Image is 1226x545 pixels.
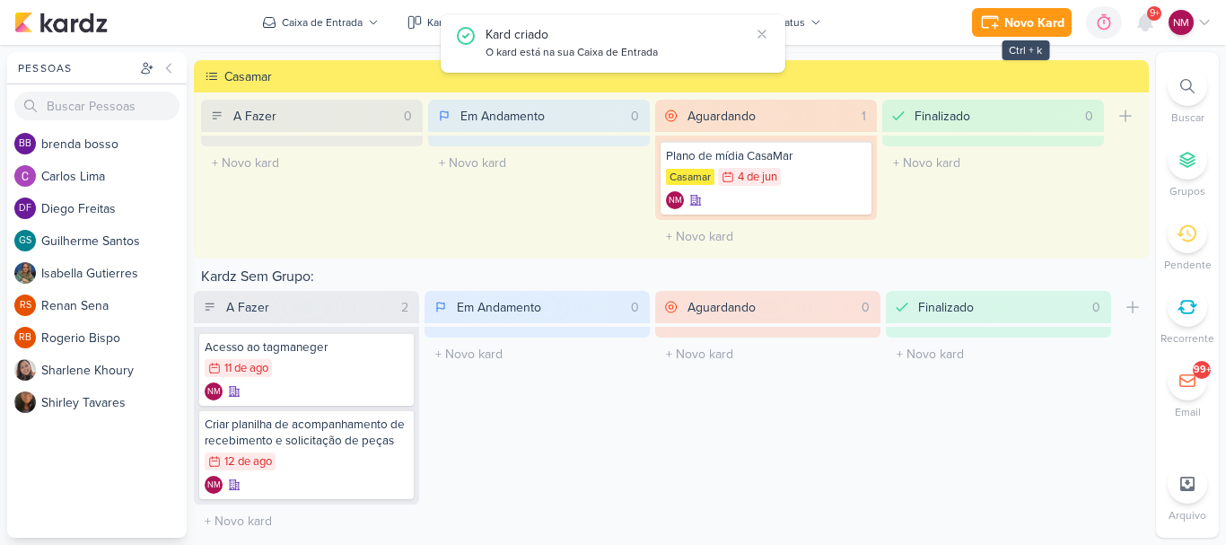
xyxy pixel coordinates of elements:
button: Novo Kard [972,8,1072,37]
p: NM [1173,14,1189,31]
p: NM [207,481,221,490]
div: 0 [854,298,877,317]
div: Kard criado [486,25,749,44]
div: 11 de ago [224,363,268,374]
div: Pessoas [14,60,136,76]
div: 1 [854,107,873,126]
div: Natasha Matos [1169,10,1194,35]
div: R o g e r i o B i s p o [41,329,187,347]
input: + Novo kard [432,150,646,176]
div: Casamar [666,169,714,185]
div: O kard está na sua Caixa de Entrada [486,44,749,62]
div: Acesso ao tagmaneger [205,339,408,356]
div: 99+ [1194,363,1211,377]
img: Carlos Lima [14,165,36,187]
div: I s a b e l l a G u t i e r r e s [41,264,187,283]
p: NM [669,197,682,206]
p: bb [19,139,31,149]
div: 0 [624,298,646,317]
div: b r e n d a b o s s o [41,135,187,154]
p: Email [1175,404,1201,420]
p: DF [19,204,31,214]
div: Criar planilha de acompanhamento de recebimento e solicitação de peças [205,417,408,449]
p: Pendente [1164,257,1212,273]
div: Criador(a): Natasha Matos [205,382,223,400]
li: Ctrl + F [1156,66,1219,126]
div: 0 [397,107,419,126]
div: 0 [624,107,646,126]
div: Guilherme Santos [14,230,36,251]
img: kardz.app [14,12,108,33]
p: NM [207,388,221,397]
div: Kardz Sem Grupo: [194,266,1149,291]
input: + Novo kard [659,224,873,250]
span: 9+ [1150,6,1160,21]
p: GS [19,236,31,246]
div: Criador(a): Natasha Matos [666,191,684,209]
div: 0 [1078,107,1100,126]
input: + Novo kard [889,341,1108,367]
div: 4 de jun [738,171,777,183]
div: S h i r l e y T a v a r e s [41,393,187,412]
div: Novo Kard [1004,13,1064,32]
p: RB [19,333,31,343]
div: Rogerio Bispo [14,327,36,348]
input: Buscar Pessoas [14,92,180,120]
img: Isabella Gutierres [14,262,36,284]
div: C a r l o s L i m a [41,167,187,186]
div: Renan Sena [14,294,36,316]
div: 2 [394,298,416,317]
div: G u i l h e r m e S a n t o s [41,232,187,251]
img: Sharlene Khoury [14,359,36,381]
p: RS [20,301,31,311]
input: + Novo kard [197,508,416,534]
div: Diego Freitas [14,198,36,219]
div: Natasha Matos [205,382,223,400]
input: + Novo kard [205,150,419,176]
div: 12 de ago [224,456,272,468]
div: R e n a n S e n a [41,296,187,315]
input: + Novo kard [428,341,646,367]
div: Natasha Matos [205,476,223,494]
img: Shirley Tavares [14,391,36,413]
div: Natasha Matos [666,191,684,209]
p: Arquivo [1169,507,1206,523]
div: Casamar [224,67,1143,86]
div: S h a r l e n e K h o u r y [41,361,187,380]
div: brenda bosso [14,133,36,154]
p: Buscar [1171,110,1204,126]
div: D i e g o F r e i t a s [41,199,187,218]
div: Plano de mídia CasaMar [666,148,866,164]
div: Ctrl + k [1002,40,1049,60]
input: + Novo kard [659,341,877,367]
p: Grupos [1169,183,1205,199]
div: Criador(a): Natasha Matos [205,476,223,494]
div: 0 [1085,298,1108,317]
input: + Novo kard [886,150,1100,176]
p: Recorrente [1160,330,1214,347]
